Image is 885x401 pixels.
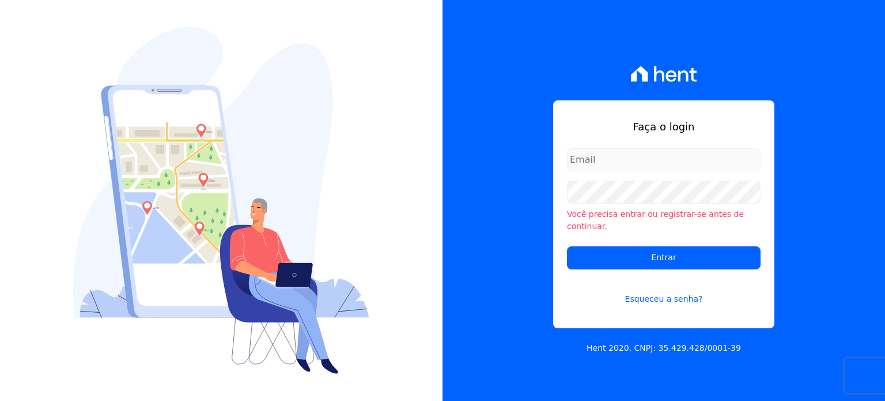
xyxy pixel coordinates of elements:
[567,279,761,305] a: Esqueceu a senha?
[567,148,761,171] input: Email
[567,208,761,233] li: Você precisa entrar ou registrar-se antes de continuar.
[587,342,741,354] p: Hent 2020. CNPJ: 35.429.428/0001-39
[567,246,761,269] input: Entrar
[73,27,369,374] img: Login
[567,119,761,134] h1: Faça o login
